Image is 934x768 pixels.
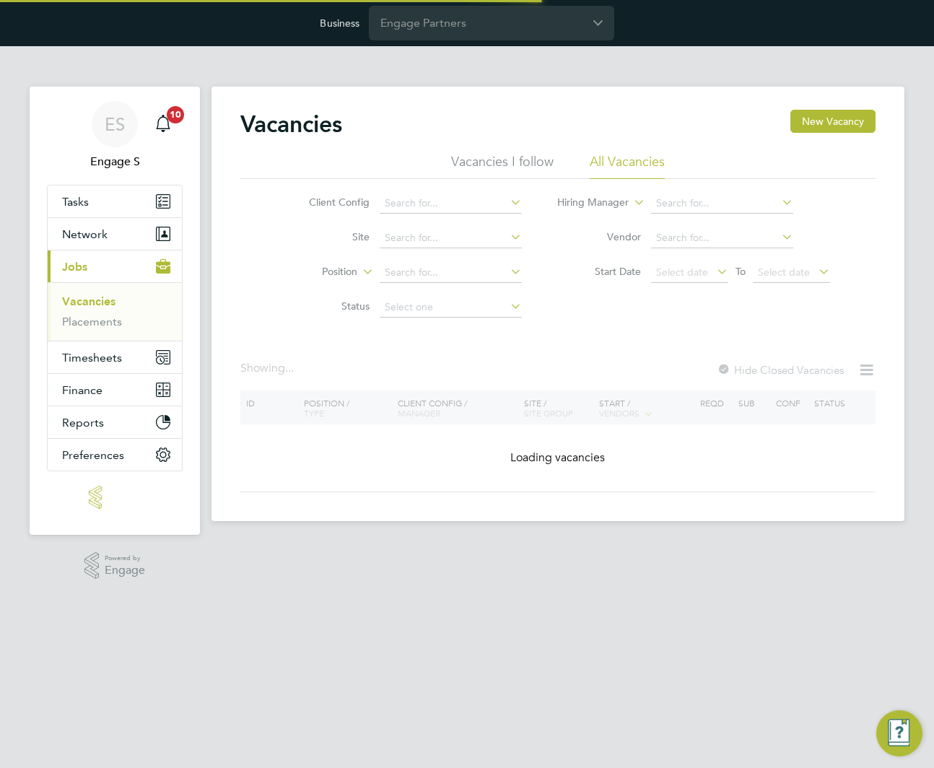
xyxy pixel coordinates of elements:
[105,552,145,564] span: Powered by
[48,439,182,471] button: Preferences
[62,227,108,241] span: Network
[380,193,522,214] input: Search for...
[240,361,297,376] div: Showing
[758,266,810,279] span: Select date
[287,230,370,243] label: Site
[287,300,370,313] label: Status
[717,363,844,377] label: Hide Closed Vacancies
[30,87,200,535] nav: Main navigation
[62,416,104,429] span: Reports
[320,17,359,30] label: Business
[287,196,370,209] label: Client Config
[84,552,146,580] a: Powered byEngage
[731,262,750,281] span: To
[62,383,102,397] span: Finance
[790,110,876,133] button: New Vacancy
[656,266,708,279] span: Select date
[89,486,141,509] img: engage-logo-retina.png
[48,374,182,406] button: Finance
[285,361,294,375] span: ...
[590,153,665,179] li: All Vacancies
[48,218,182,250] button: Network
[451,153,554,179] li: Vacancies I follow
[558,265,641,278] label: Start Date
[380,228,522,248] input: Search for...
[167,106,184,123] span: 10
[62,260,87,274] span: Jobs
[651,228,793,248] input: Search for...
[62,315,122,328] a: Placements
[876,710,922,756] button: Engage Resource Center
[48,282,182,341] div: Jobs
[47,153,183,170] span: Engage S
[558,230,641,243] label: Vendor
[62,351,122,365] span: Timesheets
[48,250,182,282] button: Jobs
[274,265,357,279] label: Position
[48,341,182,373] button: Timesheets
[651,193,793,214] input: Search for...
[48,406,182,438] button: Reports
[62,195,89,209] span: Tasks
[47,486,183,509] a: Go to home page
[62,448,124,462] span: Preferences
[48,186,182,217] a: Tasks
[47,101,183,170] a: ESEngage S
[240,110,342,139] h2: Vacancies
[105,115,125,134] span: ES
[62,294,115,308] a: Vacancies
[105,564,145,577] span: Engage
[380,263,522,283] input: Search for...
[380,297,522,318] input: Select one
[149,101,178,147] a: 10
[546,196,629,210] label: Hiring Manager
